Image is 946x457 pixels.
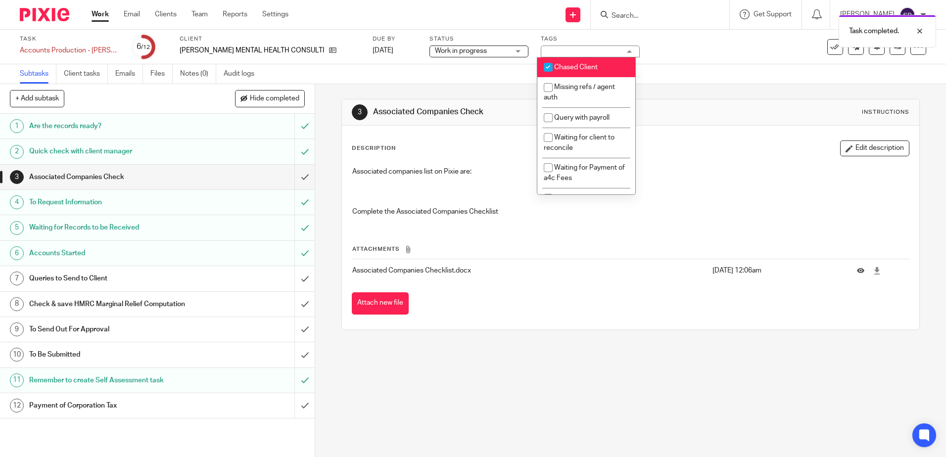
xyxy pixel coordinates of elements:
h1: Associated Companies Check [373,107,652,117]
img: Pixie [20,8,69,21]
a: Files [150,64,173,84]
button: + Add subtask [10,90,64,107]
p: [PERSON_NAME] MENTAL HEALTH CONSULTING LTD [180,46,324,55]
button: Edit description [840,140,909,156]
div: 8 [10,297,24,311]
div: 2 [10,145,24,159]
a: Settings [262,9,288,19]
h1: Queries to Send to Client [29,271,199,286]
p: Associated companies list on Pixie are: [352,167,908,177]
div: 6 [10,246,24,260]
span: Missing refs / agent auth [544,84,615,101]
a: Subtasks [20,64,56,84]
a: Download [873,266,881,275]
h1: Remember to create Self Assessment task [29,373,199,388]
div: 4 [10,195,24,209]
h1: Are the records ready? [29,119,199,134]
span: Waiting for Payment of a4c Fees [544,164,625,182]
span: Waiting for client to reconcile [544,134,615,151]
h1: Accounts Started [29,246,199,261]
div: 12 [10,399,24,412]
a: Notes (0) [180,64,216,84]
small: /12 [141,45,150,50]
div: 3 [352,104,368,120]
h1: Associated Companies Check [29,170,199,184]
p: [DATE] 12:06am [712,266,842,275]
a: Clients [155,9,177,19]
span: Query with payroll [554,114,610,121]
h1: Waiting for Records to be Received [29,220,199,235]
p: Complete the Associated Companies Checklist [352,197,908,217]
div: Accounts Production - [PERSON_NAME] [20,46,119,55]
p: Description [352,144,396,152]
label: Status [429,35,528,43]
h1: Quick check with client manager [29,144,199,159]
p: Associated Companies Checklist.docx [352,266,707,275]
label: Task [20,35,119,43]
a: Audit logs [224,64,262,84]
a: Team [191,9,208,19]
img: svg%3E [899,7,915,23]
a: Client tasks [64,64,108,84]
a: Work [92,9,109,19]
h1: Check & save HMRC Marginal Relief Computation [29,297,199,312]
p: Task completed. [849,26,899,36]
h1: Payment of Corporation Tax [29,398,199,413]
button: Hide completed [235,90,305,107]
h1: To Send Out For Approval [29,322,199,337]
div: 5 [10,221,24,235]
span: Hide completed [250,95,299,103]
h1: To Be Submitted [29,347,199,362]
div: Instructions [862,108,909,116]
span: Work in progress [435,47,487,54]
label: Due by [373,35,417,43]
a: Reports [223,9,247,19]
div: 1 [10,119,24,133]
div: Accounts Production - Sarah [20,46,119,55]
label: Client [180,35,360,43]
div: 3 [10,170,24,184]
div: 9 [10,322,24,336]
span: Chased Client [554,64,598,71]
h1: To Request Information [29,195,199,210]
div: 6 [137,41,150,52]
div: 10 [10,348,24,362]
span: Attachments [352,246,400,252]
div: 11 [10,373,24,387]
button: Attach new file [352,292,409,315]
a: Email [124,9,140,19]
a: Emails [115,64,143,84]
div: 7 [10,272,24,285]
span: [DATE] [373,47,393,54]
